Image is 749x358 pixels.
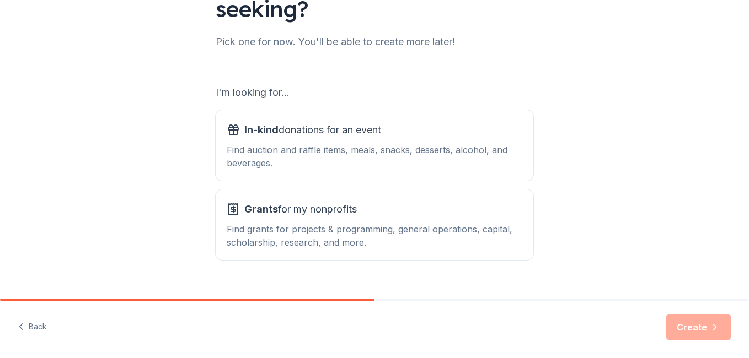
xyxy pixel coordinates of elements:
button: In-kinddonations for an eventFind auction and raffle items, meals, snacks, desserts, alcohol, and... [216,110,533,181]
div: I'm looking for... [216,84,533,101]
span: for my nonprofits [244,200,357,218]
span: donations for an event [244,121,381,139]
div: Pick one for now. You'll be able to create more later! [216,33,533,51]
button: Grantsfor my nonprofitsFind grants for projects & programming, general operations, capital, schol... [216,189,533,260]
div: Find grants for projects & programming, general operations, capital, scholarship, research, and m... [227,223,522,249]
span: In-kind [244,124,279,135]
span: Grants [244,203,278,215]
div: Find auction and raffle items, meals, snacks, desserts, alcohol, and beverages. [227,143,522,170]
button: Back [18,316,47,339]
